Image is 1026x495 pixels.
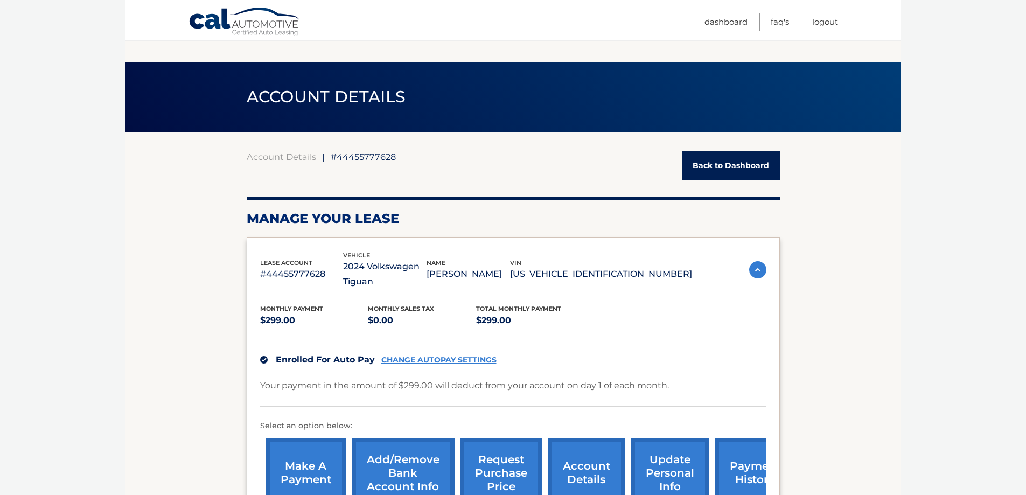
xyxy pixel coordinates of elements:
p: $299.00 [260,313,368,328]
span: vin [510,259,521,267]
span: name [427,259,445,267]
span: ACCOUNT DETAILS [247,87,406,107]
p: 2024 Volkswagen Tiguan [343,259,427,289]
p: Select an option below: [260,420,766,433]
p: #44455777628 [260,267,344,282]
a: Cal Automotive [189,7,302,38]
a: Back to Dashboard [682,151,780,180]
a: CHANGE AUTOPAY SETTINGS [381,355,497,365]
p: $0.00 [368,313,476,328]
span: | [322,151,325,162]
img: check.svg [260,356,268,364]
img: accordion-active.svg [749,261,766,278]
span: Monthly sales Tax [368,305,434,312]
span: Total Monthly Payment [476,305,561,312]
span: Enrolled For Auto Pay [276,354,375,365]
a: FAQ's [771,13,789,31]
h2: Manage Your Lease [247,211,780,227]
span: lease account [260,259,312,267]
a: Dashboard [704,13,748,31]
p: $299.00 [476,313,584,328]
p: [US_VEHICLE_IDENTIFICATION_NUMBER] [510,267,692,282]
a: Logout [812,13,838,31]
span: #44455777628 [331,151,396,162]
span: vehicle [343,252,370,259]
a: Account Details [247,151,316,162]
span: Monthly Payment [260,305,323,312]
p: [PERSON_NAME] [427,267,510,282]
p: Your payment in the amount of $299.00 will deduct from your account on day 1 of each month. [260,378,669,393]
